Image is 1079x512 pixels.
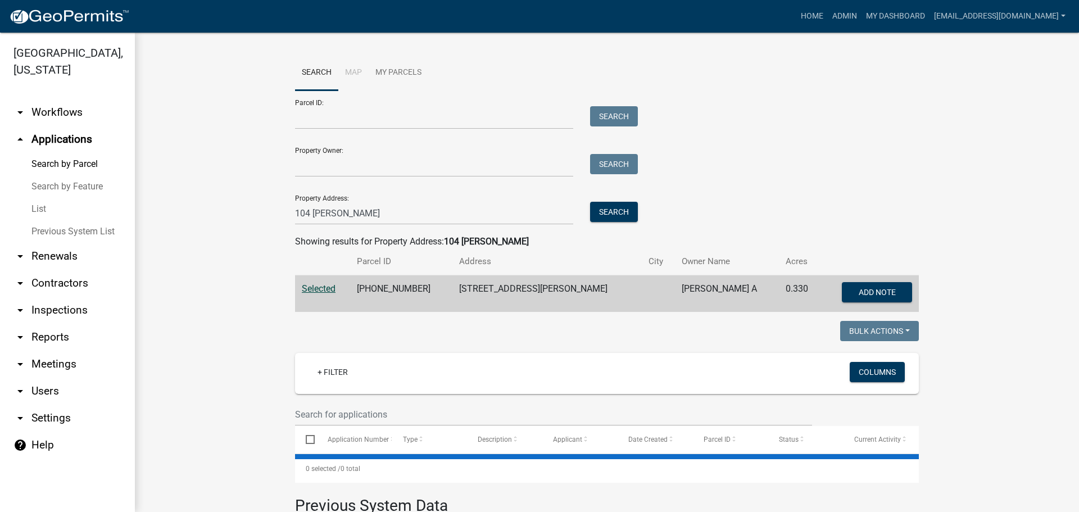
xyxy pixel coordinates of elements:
[590,154,638,174] button: Search
[693,426,768,453] datatable-header-cell: Parcel ID
[779,275,821,312] td: 0.330
[675,248,779,275] th: Owner Name
[392,426,467,453] datatable-header-cell: Type
[13,277,27,290] i: arrow_drop_down
[779,436,799,443] span: Status
[13,411,27,425] i: arrow_drop_down
[930,6,1070,27] a: [EMAIL_ADDRESS][DOMAIN_NAME]
[542,426,618,453] datatable-header-cell: Applicant
[590,202,638,222] button: Search
[862,6,930,27] a: My Dashboard
[854,436,901,443] span: Current Activity
[828,6,862,27] a: Admin
[628,436,668,443] span: Date Created
[642,248,675,275] th: City
[295,55,338,91] a: Search
[618,426,693,453] datatable-header-cell: Date Created
[675,275,779,312] td: [PERSON_NAME] A
[842,282,912,302] button: Add Note
[779,248,821,275] th: Acres
[302,283,336,294] a: Selected
[306,465,341,473] span: 0 selected /
[295,235,919,248] div: Showing results for Property Address:
[590,106,638,126] button: Search
[403,436,418,443] span: Type
[13,357,27,371] i: arrow_drop_down
[452,275,642,312] td: [STREET_ADDRESS][PERSON_NAME]
[350,275,452,312] td: [PHONE_NUMBER]
[295,403,812,426] input: Search for applications
[13,438,27,452] i: help
[467,426,542,453] datatable-header-cell: Description
[844,426,919,453] datatable-header-cell: Current Activity
[13,303,27,317] i: arrow_drop_down
[444,236,529,247] strong: 104 [PERSON_NAME]
[295,426,316,453] datatable-header-cell: Select
[478,436,512,443] span: Description
[13,330,27,344] i: arrow_drop_down
[553,436,582,443] span: Applicant
[309,362,357,382] a: + Filter
[350,248,452,275] th: Parcel ID
[13,106,27,119] i: arrow_drop_down
[452,248,642,275] th: Address
[369,55,428,91] a: My Parcels
[295,455,919,483] div: 0 total
[850,362,905,382] button: Columns
[840,321,919,341] button: Bulk Actions
[316,426,392,453] datatable-header-cell: Application Number
[13,133,27,146] i: arrow_drop_up
[328,436,389,443] span: Application Number
[768,426,844,453] datatable-header-cell: Status
[858,288,895,297] span: Add Note
[13,384,27,398] i: arrow_drop_down
[796,6,828,27] a: Home
[704,436,731,443] span: Parcel ID
[13,250,27,263] i: arrow_drop_down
